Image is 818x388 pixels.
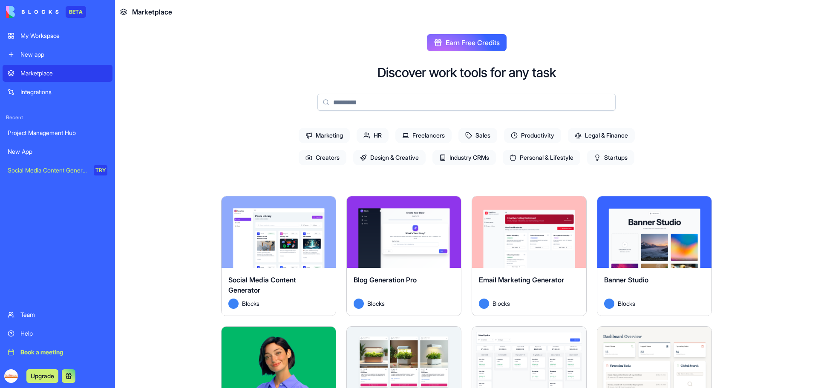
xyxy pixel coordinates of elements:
button: Earn Free Credits [427,34,507,51]
a: Email Marketing GeneratorAvatarBlocks [472,196,587,316]
img: Avatar [354,299,364,309]
div: TRY [94,165,107,175]
div: Help [20,329,107,338]
span: Design & Creative [353,150,426,165]
img: Avatar [479,299,489,309]
img: ACg8ocL4mJ8el1uOzF-yDGeMUeSl1ndC4F0W_rHImDTzh_Q2Or6T_v41-g=s96-c [4,369,18,383]
a: Social Media Content GeneratorAvatarBlocks [221,196,336,316]
a: My Workspace [3,27,112,44]
span: Email Marketing Generator [479,276,564,284]
span: Creators [299,150,346,165]
span: Blocks [618,299,635,308]
span: Sales [458,128,497,143]
h2: Discover work tools for any task [377,65,556,80]
a: BETA [6,6,86,18]
span: Personal & Lifestyle [503,150,580,165]
a: Banner StudioAvatarBlocks [597,196,712,316]
span: HR [357,128,389,143]
span: Social Media Content Generator [228,276,296,294]
span: Productivity [504,128,561,143]
div: Book a meeting [20,348,107,356]
span: Blog Generation Pro [354,276,417,284]
span: Marketplace [132,7,172,17]
div: Marketplace [20,69,107,78]
a: Help [3,325,112,342]
a: Integrations [3,83,112,101]
a: Project Management Hub [3,124,112,141]
div: BETA [66,6,86,18]
span: Blocks [493,299,510,308]
span: Legal & Finance [568,128,635,143]
div: New app [20,50,107,59]
div: New App [8,147,107,156]
a: New App [3,143,112,160]
button: Upgrade [26,369,58,383]
a: Social Media Content GeneratorTRY [3,162,112,179]
div: Integrations [20,88,107,96]
span: Recent [3,114,112,121]
div: My Workspace [20,32,107,40]
span: Blocks [367,299,385,308]
a: Team [3,306,112,323]
span: Startups [587,150,634,165]
img: Avatar [604,299,614,309]
div: Project Management Hub [8,129,107,137]
a: Upgrade [26,371,58,380]
span: Blocks [242,299,259,308]
a: Book a meeting [3,344,112,361]
span: Freelancers [395,128,452,143]
span: Industry CRMs [432,150,496,165]
a: New app [3,46,112,63]
span: Marketing [299,128,350,143]
img: Avatar [228,299,239,309]
div: Team [20,310,107,319]
div: Social Media Content Generator [8,166,88,175]
img: logo [6,6,59,18]
a: Marketplace [3,65,112,82]
span: Banner Studio [604,276,648,284]
a: Blog Generation ProAvatarBlocks [346,196,461,316]
span: Earn Free Credits [446,37,500,48]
